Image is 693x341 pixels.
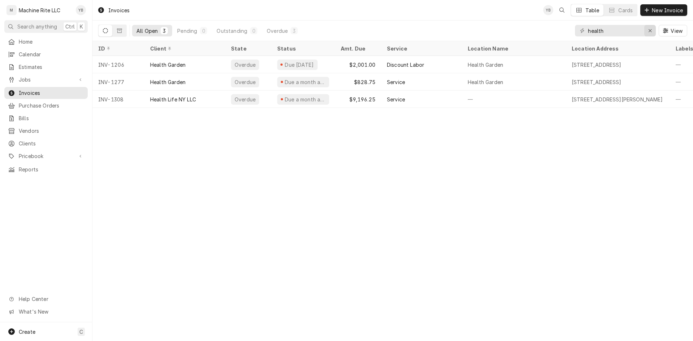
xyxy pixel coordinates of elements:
[387,45,455,52] div: Service
[618,6,633,14] div: Cards
[4,137,88,149] a: Clients
[19,51,84,58] span: Calendar
[252,27,256,35] div: 0
[543,5,553,15] div: YB
[19,295,83,303] span: Help Center
[217,27,247,35] div: Outstanding
[284,61,315,69] div: Due [DATE]
[277,45,328,52] div: Status
[19,114,84,122] span: Bills
[4,112,88,124] a: Bills
[19,76,73,83] span: Jobs
[284,96,326,103] div: Due a month ago
[462,91,566,108] div: —
[4,74,88,86] a: Go to Jobs
[234,78,256,86] div: Overdue
[98,45,137,52] div: ID
[234,61,256,69] div: Overdue
[4,48,88,60] a: Calendar
[335,91,381,108] div: $9,196.25
[341,45,374,52] div: Amt. Due
[76,5,86,15] div: YB
[79,328,83,336] span: C
[387,61,424,69] div: Discount Labor
[19,152,73,160] span: Pricebook
[19,166,84,173] span: Reports
[150,78,186,86] div: Health Garden
[650,6,684,14] span: New Invoice
[644,25,656,36] button: Erase input
[4,150,88,162] a: Go to Pricebook
[588,25,642,36] input: Keyword search
[335,73,381,91] div: $828.75
[92,91,144,108] div: INV-1308
[4,163,88,175] a: Reports
[267,27,288,35] div: Overdue
[150,45,218,52] div: Client
[284,78,326,86] div: Due a month ago
[19,308,83,315] span: What's New
[468,45,559,52] div: Location Name
[387,96,405,103] div: Service
[4,100,88,112] a: Purchase Orders
[19,329,35,335] span: Create
[669,27,684,35] span: View
[572,61,622,69] div: [STREET_ADDRESS]
[136,27,158,35] div: All Open
[19,89,84,97] span: Invoices
[335,56,381,73] div: $2,001.00
[4,293,88,305] a: Go to Help Center
[19,102,84,109] span: Purchase Orders
[231,45,266,52] div: State
[572,45,663,52] div: Location Address
[80,23,83,30] span: K
[4,20,88,33] button: Search anythingCtrlK
[150,96,196,103] div: Health Life NY LLC
[572,96,663,103] div: [STREET_ADDRESS][PERSON_NAME]
[19,6,61,14] div: Machine Rite LLC
[468,61,503,69] div: Health Garden
[76,5,86,15] div: Yumy Breuer's Avatar
[585,6,600,14] div: Table
[150,61,186,69] div: Health Garden
[4,61,88,73] a: Estimates
[17,23,57,30] span: Search anything
[387,78,405,86] div: Service
[543,5,553,15] div: Yumy Breuer's Avatar
[19,140,84,147] span: Clients
[640,4,687,16] button: New Invoice
[19,63,84,71] span: Estimates
[201,27,206,35] div: 0
[6,5,17,15] div: M
[556,4,568,16] button: Open search
[572,78,622,86] div: [STREET_ADDRESS]
[4,306,88,318] a: Go to What's New
[468,78,503,86] div: Health Garden
[177,27,197,35] div: Pending
[19,38,84,45] span: Home
[92,56,144,73] div: INV-1206
[234,96,256,103] div: Overdue
[4,125,88,137] a: Vendors
[19,127,84,135] span: Vendors
[65,23,75,30] span: Ctrl
[659,25,687,36] button: View
[292,27,296,35] div: 3
[162,27,166,35] div: 3
[92,73,144,91] div: INV-1277
[4,87,88,99] a: Invoices
[4,36,88,48] a: Home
